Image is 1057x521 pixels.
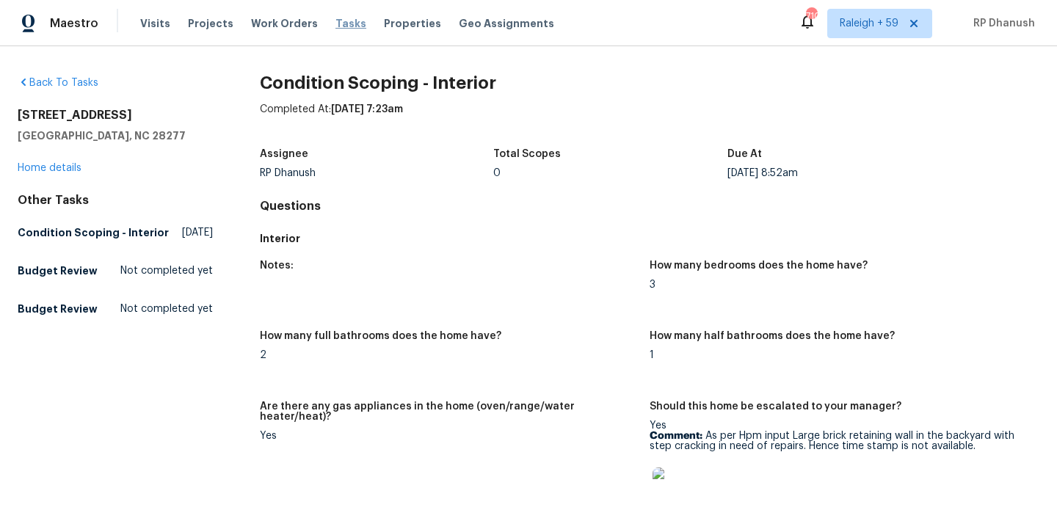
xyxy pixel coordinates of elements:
[18,128,213,143] h5: [GEOGRAPHIC_DATA], NC 28277
[120,302,213,316] span: Not completed yet
[260,260,294,271] h5: Notes:
[120,263,213,278] span: Not completed yet
[840,16,898,31] span: Raleigh + 59
[335,18,366,29] span: Tasks
[18,263,98,278] h5: Budget Review
[18,225,169,240] h5: Condition Scoping - Interior
[384,16,441,31] span: Properties
[727,149,762,159] h5: Due At
[50,16,98,31] span: Maestro
[650,431,1028,451] p: As per Hpm input Large brick retaining wall in the backyard with step cracking in need of repairs...
[140,16,170,31] span: Visits
[331,104,403,114] span: [DATE] 7:23am
[650,401,901,412] h5: Should this home be escalated to your manager?
[650,331,895,341] h5: How many half bathrooms does the home have?
[260,76,1039,90] h2: Condition Scoping - Interior
[251,16,318,31] span: Work Orders
[260,350,638,360] div: 2
[260,331,501,341] h5: How many full bathrooms does the home have?
[18,193,213,208] div: Other Tasks
[260,149,308,159] h5: Assignee
[650,431,702,441] b: Comment:
[459,16,554,31] span: Geo Assignments
[18,108,213,123] h2: [STREET_ADDRESS]
[260,102,1039,140] div: Completed At:
[650,280,1028,290] div: 3
[260,401,638,422] h5: Are there any gas appliances in the home (oven/range/water heater/heat)?
[260,431,638,441] div: Yes
[18,219,213,246] a: Condition Scoping - Interior[DATE]
[18,163,81,173] a: Home details
[188,16,233,31] span: Projects
[650,350,1028,360] div: 1
[967,16,1035,31] span: RP Dhanush
[806,9,816,23] div: 710
[493,149,561,159] h5: Total Scopes
[650,260,868,271] h5: How many bedrooms does the home have?
[727,168,962,178] div: [DATE] 8:52am
[18,78,98,88] a: Back To Tasks
[493,168,727,178] div: 0
[182,225,213,240] span: [DATE]
[260,199,1039,214] h4: Questions
[260,168,494,178] div: RP Dhanush
[18,302,98,316] h5: Budget Review
[260,231,1039,246] h5: Interior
